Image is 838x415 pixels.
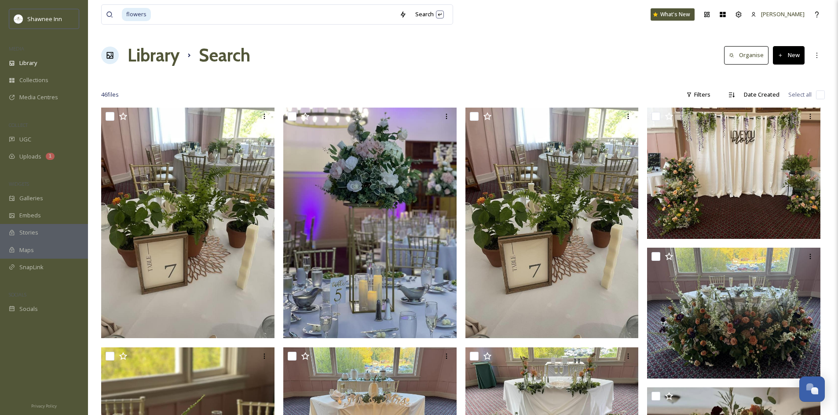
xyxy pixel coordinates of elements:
[46,153,55,160] div: 1
[14,14,23,23] img: shawnee-300x300.jpg
[647,108,822,239] img: ext_1754079501.284155_archibaldmackenzie16@gmail.com-450624233_10232695327349524_3529372656863620...
[19,263,44,271] span: SnapLink
[19,59,37,67] span: Library
[27,15,62,23] span: Shawnee Inn
[19,135,31,144] span: UGC
[739,86,784,103] div: Date Created
[9,180,29,187] span: WIDGETS
[128,42,179,69] a: Library
[647,248,822,379] img: ext_1754079477.175104_archibaldmackenzie16@gmail.com-465260669_10233979036921461_1544425986131390...
[19,194,43,202] span: Galleries
[465,108,639,338] img: ext_1754079502.880582_archibaldmackenzie16@gmail.com-449153661_10232578716234319_6510020550004141...
[773,46,805,64] button: New
[19,93,58,101] span: Media Centres
[724,46,773,64] a: Organise
[9,45,24,52] span: MEDIA
[19,305,38,313] span: Socials
[724,46,768,64] button: Organise
[411,6,448,23] div: Search
[651,8,695,21] a: What's New
[747,6,809,23] a: [PERSON_NAME]
[31,403,57,409] span: Privacy Policy
[283,108,457,338] img: ext_1754079503.41783_archibaldmackenzie16@gmail.com-449846340_10232695326829511_67571201074744605...
[19,76,48,84] span: Collections
[31,400,57,411] a: Privacy Policy
[101,108,274,338] img: ext_1754079506.079509_archibaldmackenzie16@gmail.com-450467086_10232695292508653_7549499122033849...
[199,42,250,69] h1: Search
[788,90,812,99] span: Select all
[19,228,38,237] span: Stories
[9,122,28,128] span: COLLECT
[101,90,119,99] span: 46 file s
[761,10,805,18] span: [PERSON_NAME]
[19,152,41,161] span: Uploads
[19,246,34,254] span: Maps
[9,291,26,298] span: SOCIALS
[122,8,151,21] span: flowers
[799,376,825,402] button: Open Chat
[682,86,715,103] div: Filters
[19,211,41,220] span: Embeds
